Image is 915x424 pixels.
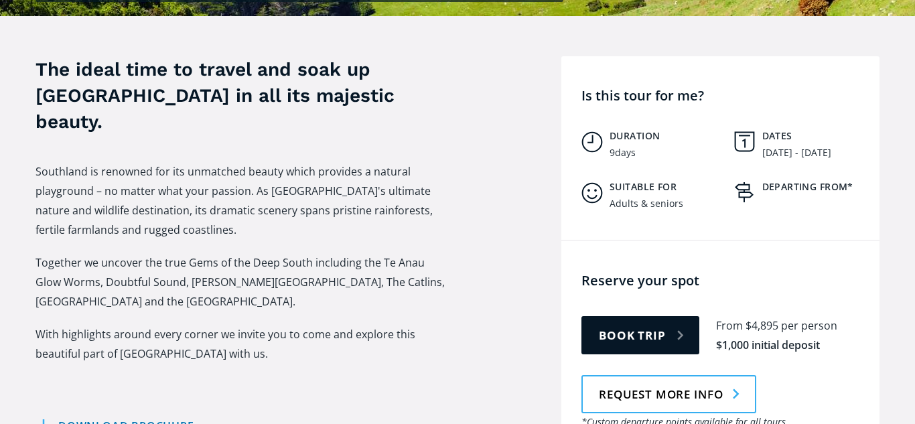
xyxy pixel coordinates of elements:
div: $1,000 [716,338,749,353]
div: 9 [610,147,615,159]
h5: Duration [610,130,721,142]
a: Request more info [581,375,756,413]
div: per person [781,318,837,334]
h5: Dates [762,130,873,142]
p: Southland is renowned for its unmatched beauty which provides a natural playground – no matter wh... [36,162,451,240]
div: From [716,318,743,334]
h4: Reserve your spot [581,271,873,289]
div: [DATE] - [DATE] [762,147,831,159]
h5: Suitable for [610,181,721,193]
h5: Departing from* [762,181,873,193]
h3: The ideal time to travel and soak up [GEOGRAPHIC_DATA] in all its majestic beauty. [36,56,451,135]
h4: Is this tour for me? [581,86,873,104]
a: Book trip [581,316,699,354]
p: With highlights around every corner we invite you to come and explore this beautiful part of [GEO... [36,325,451,364]
p: ‍ [36,377,451,397]
div: $4,895 [746,318,778,334]
p: Together we uncover the true Gems of the Deep South including the Te Anau Glow Worms, Doubtful So... [36,253,451,311]
div: initial deposit [752,338,820,353]
div: days [615,147,636,159]
div: Adults & seniors [610,198,683,210]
